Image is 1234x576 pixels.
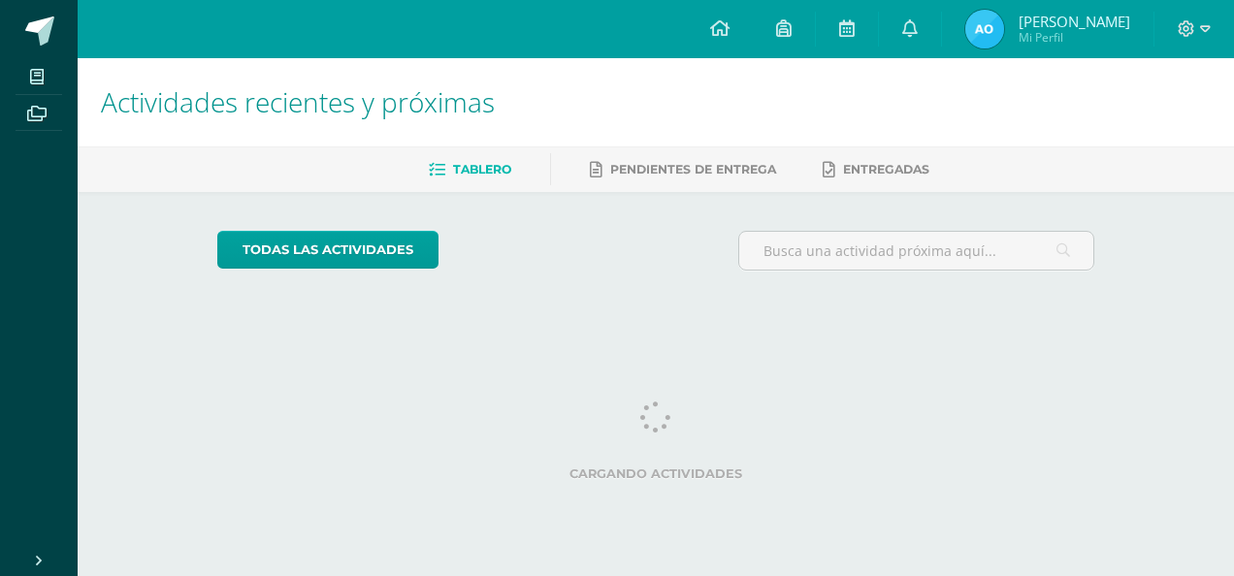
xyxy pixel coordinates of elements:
span: Pendientes de entrega [610,162,776,176]
input: Busca una actividad próxima aquí... [739,232,1094,270]
img: af88cd6d0a1b71fbfb1ca39a398fa5d4.png [965,10,1004,48]
span: Actividades recientes y próximas [101,83,495,120]
span: Tablero [453,162,511,176]
a: Entregadas [823,154,929,185]
span: Entregadas [843,162,929,176]
span: Mi Perfil [1019,29,1130,46]
label: Cargando actividades [217,466,1095,481]
a: Pendientes de entrega [590,154,776,185]
a: Tablero [429,154,511,185]
span: [PERSON_NAME] [1019,12,1130,31]
a: todas las Actividades [217,231,438,269]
